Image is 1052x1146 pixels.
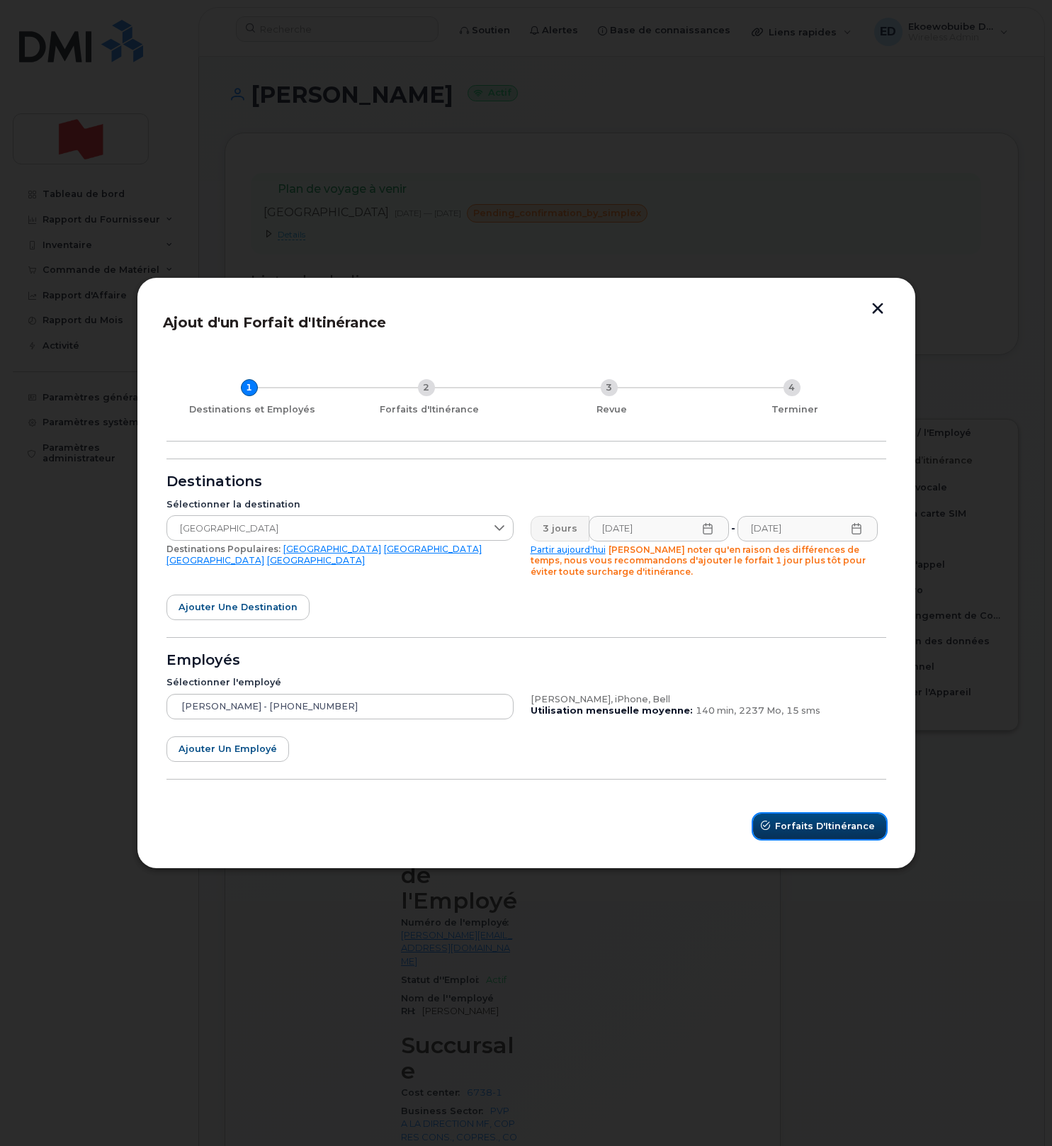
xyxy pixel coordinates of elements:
div: 3 [601,379,618,396]
a: [GEOGRAPHIC_DATA] [166,555,264,566]
span: Ajout d'un Forfait d'Itinérance [163,314,386,331]
span: 2237 Mo, [739,705,784,716]
div: 2 [418,379,435,396]
div: Sélectionner l'employé [166,677,514,688]
button: Forfaits d'Itinérance [753,814,886,839]
a: Partir aujourd'hui [531,544,606,555]
div: Destinations [166,476,886,488]
span: [PERSON_NAME] noter qu'en raison des différences de temps, nous vous recommandons d'ajouter le fo... [531,544,866,577]
button: Ajouter un employé [166,736,289,762]
span: 15 sms [786,705,820,716]
div: Forfaits d'Itinérance [344,404,515,415]
div: 4 [784,379,801,396]
span: Ajouter une destination [179,600,298,614]
input: Veuillez remplir ce champ [737,516,878,541]
span: Destinations Populaires: [166,544,281,554]
div: Sélectionner la destination [166,499,514,510]
span: 140 min, [696,705,736,716]
button: Ajouter une destination [166,595,310,620]
b: Utilisation mensuelle moyenne: [531,705,693,716]
input: Appareil de recherche [166,694,514,719]
a: [GEOGRAPHIC_DATA] [384,544,482,554]
a: [GEOGRAPHIC_DATA] [283,544,381,554]
div: Terminer [709,404,881,415]
input: Veuillez remplir ce champ [589,516,729,541]
div: Employés [166,655,886,666]
div: - [728,516,738,541]
span: Forfaits d'Itinérance [775,819,875,833]
div: [PERSON_NAME], iPhone, Bell [531,694,878,705]
span: Royaume-Uni [167,516,486,541]
a: [GEOGRAPHIC_DATA] [267,555,365,566]
div: Revue [526,404,698,415]
span: Ajouter un employé [179,742,277,755]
